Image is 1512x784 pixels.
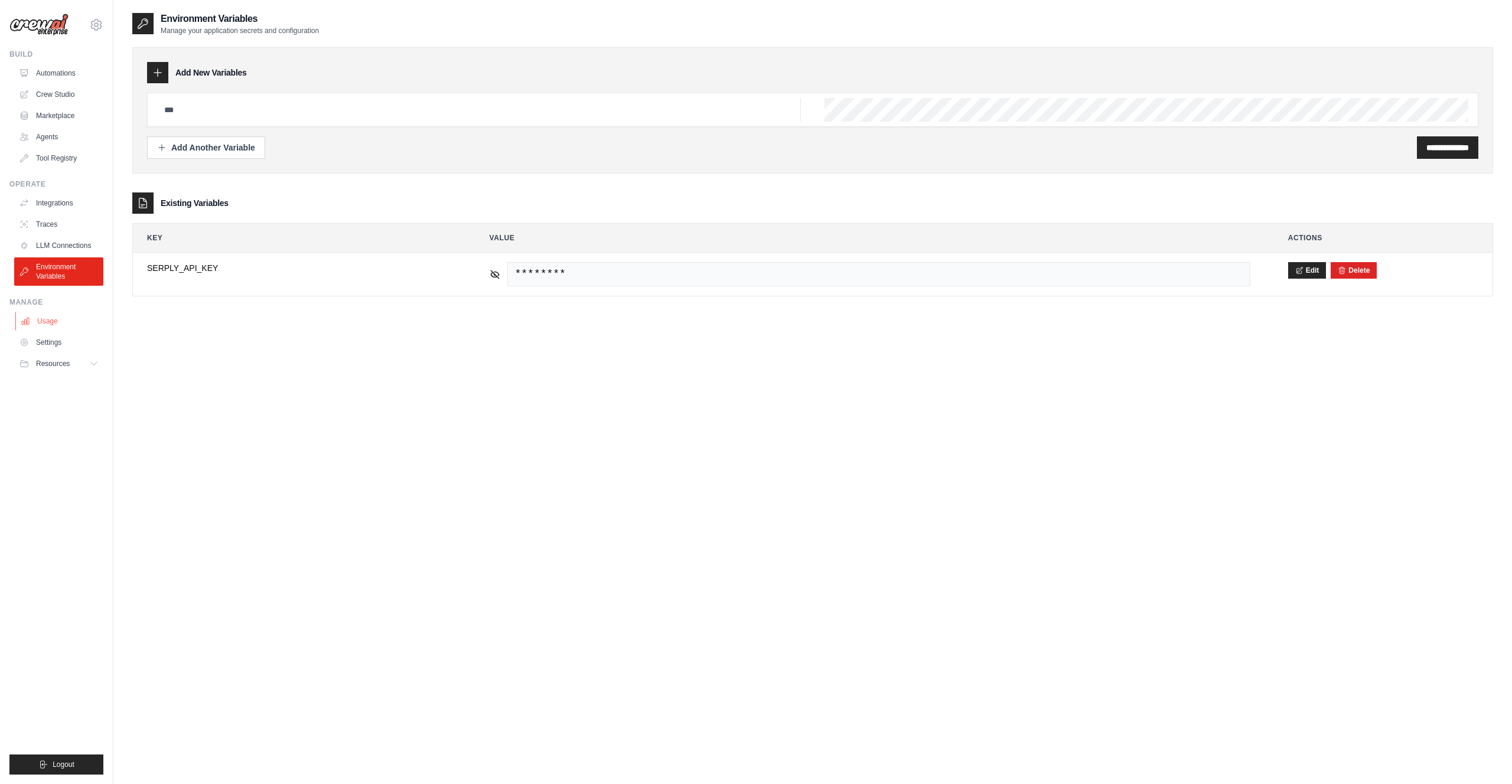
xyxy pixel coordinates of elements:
a: Integrations [14,194,103,213]
p: Manage your application secrets and configuration [161,26,319,35]
button: Resources [14,354,103,373]
div: Add Another Variable [157,142,255,153]
a: Usage [15,312,105,331]
a: Crew Studio [14,85,103,104]
button: Edit [1288,262,1327,279]
a: Agents [14,128,103,146]
img: Logo [9,14,69,36]
th: Actions [1274,224,1493,252]
h3: Existing Variables [161,197,229,209]
a: Settings [14,333,103,352]
th: Value [475,224,1265,252]
a: Tool Registry [14,149,103,168]
div: Operate [9,179,103,189]
a: Traces [14,215,103,234]
button: Logout [9,754,103,775]
button: Delete [1338,266,1370,275]
a: Automations [14,64,103,83]
a: LLM Connections [14,236,103,255]
button: Add Another Variable [147,136,265,159]
a: Environment Variables [14,257,103,286]
span: Resources [36,359,70,368]
span: SERPLY_API_KEY [147,262,452,274]
div: Build [9,50,103,59]
h2: Environment Variables [161,12,319,26]
span: Logout [53,760,74,769]
div: Manage [9,298,103,307]
h3: Add New Variables [175,67,247,79]
th: Key [133,224,466,252]
a: Marketplace [14,106,103,125]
